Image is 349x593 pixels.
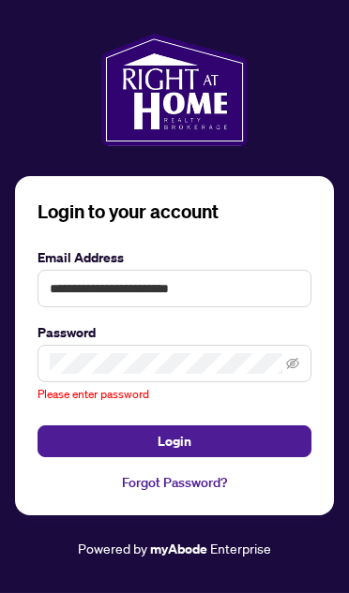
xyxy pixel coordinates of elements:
span: Powered by [78,540,147,556]
label: Password [38,322,311,343]
button: Login [38,425,311,457]
h3: Login to your account [38,199,311,225]
span: eye-invisible [286,357,299,370]
span: Enterprise [210,540,271,556]
label: Email Address [38,247,311,268]
img: ma-logo [101,34,247,146]
span: Please enter password [38,387,149,401]
span: Login [158,426,191,456]
a: myAbode [150,539,207,559]
a: Forgot Password? [38,472,311,493]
